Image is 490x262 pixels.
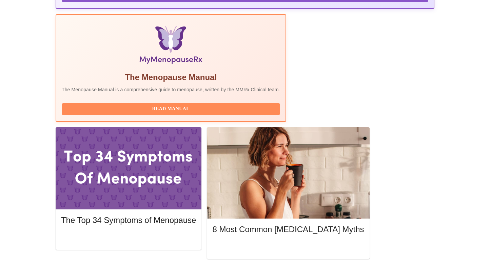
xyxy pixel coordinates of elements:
a: Read More [212,244,366,249]
a: Read More [61,234,198,240]
a: Read Manual [62,106,282,111]
img: Menopause Manual [96,26,245,67]
span: Read Manual [68,105,273,113]
h5: 8 Most Common [MEDICAL_DATA] Myths [212,224,364,235]
h5: The Menopause Manual [62,72,280,83]
span: Read More [219,243,357,251]
span: Read More [68,233,189,242]
p: The Menopause Manual is a comprehensive guide to menopause, written by the MMRx Clinical team. [62,86,280,93]
h5: The Top 34 Symptoms of Menopause [61,215,196,226]
button: Read More [212,241,364,253]
button: Read Manual [62,103,280,115]
button: Read More [61,232,196,244]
